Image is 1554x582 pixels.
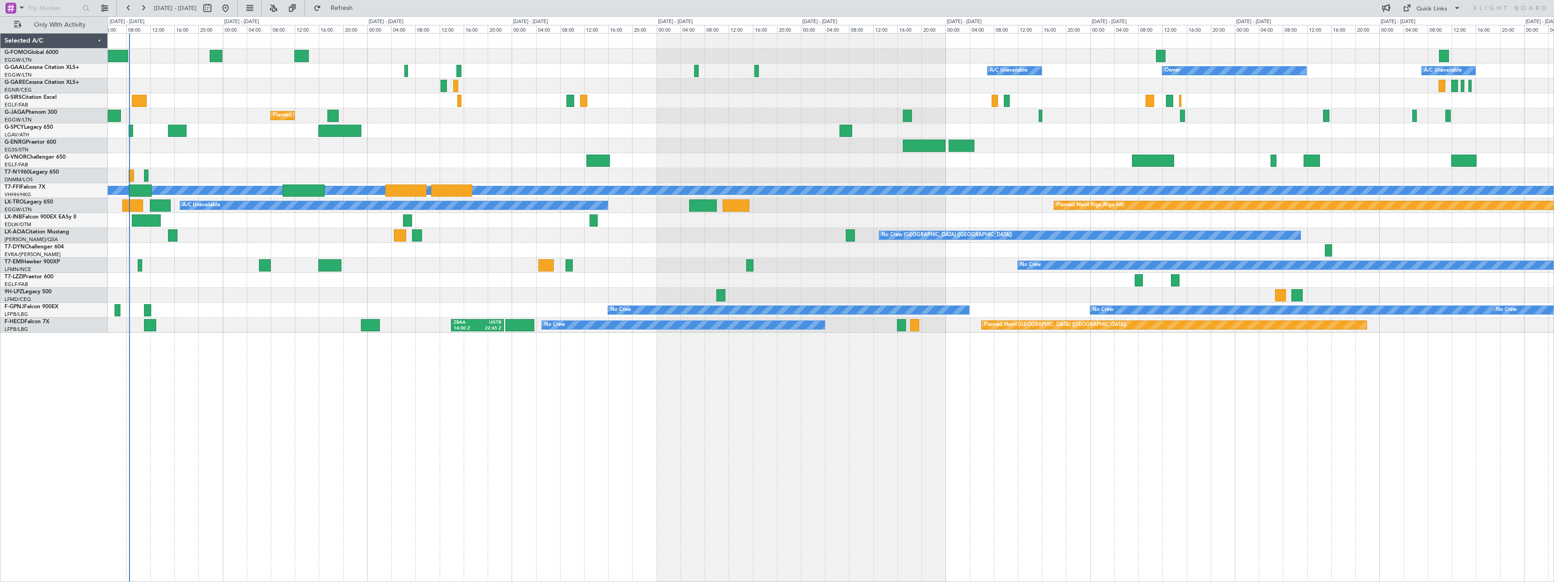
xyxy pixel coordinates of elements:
[102,25,126,33] div: 04:00
[1416,5,1447,14] div: Quick Links
[5,146,29,153] a: EGSS/STN
[1018,25,1042,33] div: 12:00
[5,50,58,55] a: G-FOMOGlobal 6000
[5,102,28,108] a: EGLF/FAB
[5,125,53,130] a: G-SPCYLegacy 650
[990,64,1027,78] div: A/C Unavailable
[657,25,681,33] div: 00:00
[182,199,220,212] div: A/C Unavailable
[1307,25,1331,33] div: 12:00
[610,303,631,317] div: No Crew
[5,319,49,325] a: F-HECDFalcon 7X
[681,25,705,33] div: 04:00
[729,25,753,33] div: 12:00
[154,4,197,12] span: [DATE] - [DATE]
[223,25,247,33] div: 00:00
[295,25,319,33] div: 12:00
[1165,64,1180,78] div: Owner
[5,191,31,198] a: VHHH/HKG
[1476,25,1500,33] div: 16:00
[1331,25,1355,33] div: 16:00
[5,72,32,78] a: EGGW/LTN
[5,184,20,190] span: T7-FFI
[5,266,31,273] a: LFMN/NCE
[1452,25,1476,33] div: 12:00
[1428,25,1452,33] div: 08:00
[5,259,22,265] span: T7-EMI
[5,95,57,100] a: G-SIRSCitation Excel
[5,80,79,85] a: G-GARECessna Citation XLS+
[273,109,416,122] div: Planned Maint [GEOGRAPHIC_DATA] ([GEOGRAPHIC_DATA])
[5,155,66,160] a: G-VNORChallenger 650
[1283,25,1307,33] div: 08:00
[536,25,560,33] div: 04:00
[126,25,150,33] div: 08:00
[5,140,56,145] a: G-ENRGPraetor 600
[5,311,28,318] a: LFPB/LBG
[224,18,259,26] div: [DATE] - [DATE]
[198,25,222,33] div: 20:00
[1404,25,1428,33] div: 04:00
[1259,25,1283,33] div: 04:00
[5,110,25,115] span: G-JAGA
[1093,303,1113,317] div: No Crew
[5,214,22,220] span: LX-INB
[1496,303,1517,317] div: No Crew
[5,125,24,130] span: G-SPCY
[947,18,982,26] div: [DATE] - [DATE]
[1187,25,1211,33] div: 16:00
[512,25,536,33] div: 00:00
[391,25,415,33] div: 04:00
[5,289,23,295] span: 9H-LPZ
[1020,258,1041,272] div: No Crew
[1138,25,1162,33] div: 08:00
[440,25,464,33] div: 12:00
[174,25,198,33] div: 16:00
[5,319,24,325] span: F-HECD
[5,87,32,93] a: EGNR/CEG
[753,25,777,33] div: 16:00
[1056,199,1124,212] div: Planned Maint Riga (Riga Intl)
[1211,25,1235,33] div: 20:00
[367,25,391,33] div: 00:00
[705,25,729,33] div: 08:00
[849,25,873,33] div: 08:00
[28,1,80,15] input: Trip Number
[544,318,565,332] div: No Crew
[5,140,26,145] span: G-ENRG
[5,274,23,280] span: T7-LZZI
[5,184,45,190] a: T7-FFIFalcon 7X
[5,95,22,100] span: G-SIRS
[5,170,30,175] span: T7-N1960
[5,244,64,250] a: T7-DYNChallenger 604
[5,206,32,213] a: EGGW/LTN
[5,236,58,243] a: [PERSON_NAME]/QSA
[658,18,693,26] div: [DATE] - [DATE]
[323,5,361,11] span: Refresh
[1500,25,1524,33] div: 20:00
[5,251,61,258] a: EVRA/[PERSON_NAME]
[10,18,98,32] button: Only With Activity
[5,304,58,310] a: F-GPNJFalcon 900EX
[984,318,1127,332] div: Planned Maint [GEOGRAPHIC_DATA] ([GEOGRAPHIC_DATA])
[5,65,79,70] a: G-GAALCessna Citation XLS+
[1114,25,1138,33] div: 04:00
[5,110,57,115] a: G-JAGAPhenom 300
[5,155,27,160] span: G-VNOR
[5,221,31,228] a: EDLW/DTM
[801,25,825,33] div: 00:00
[5,289,52,295] a: 9H-LPZLegacy 500
[5,281,28,288] a: EGLF/FAB
[1042,25,1066,33] div: 16:00
[5,229,25,235] span: LX-AOA
[513,18,548,26] div: [DATE] - [DATE]
[1381,18,1415,26] div: [DATE] - [DATE]
[5,131,29,138] a: LGAV/ATH
[5,304,24,310] span: F-GPNJ
[873,25,897,33] div: 12:00
[454,325,477,332] div: 14:00 Z
[110,18,144,26] div: [DATE] - [DATE]
[882,228,1012,242] div: No Crew [GEOGRAPHIC_DATA] ([GEOGRAPHIC_DATA])
[5,116,32,123] a: EGGW/LTN
[5,244,25,250] span: T7-DYN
